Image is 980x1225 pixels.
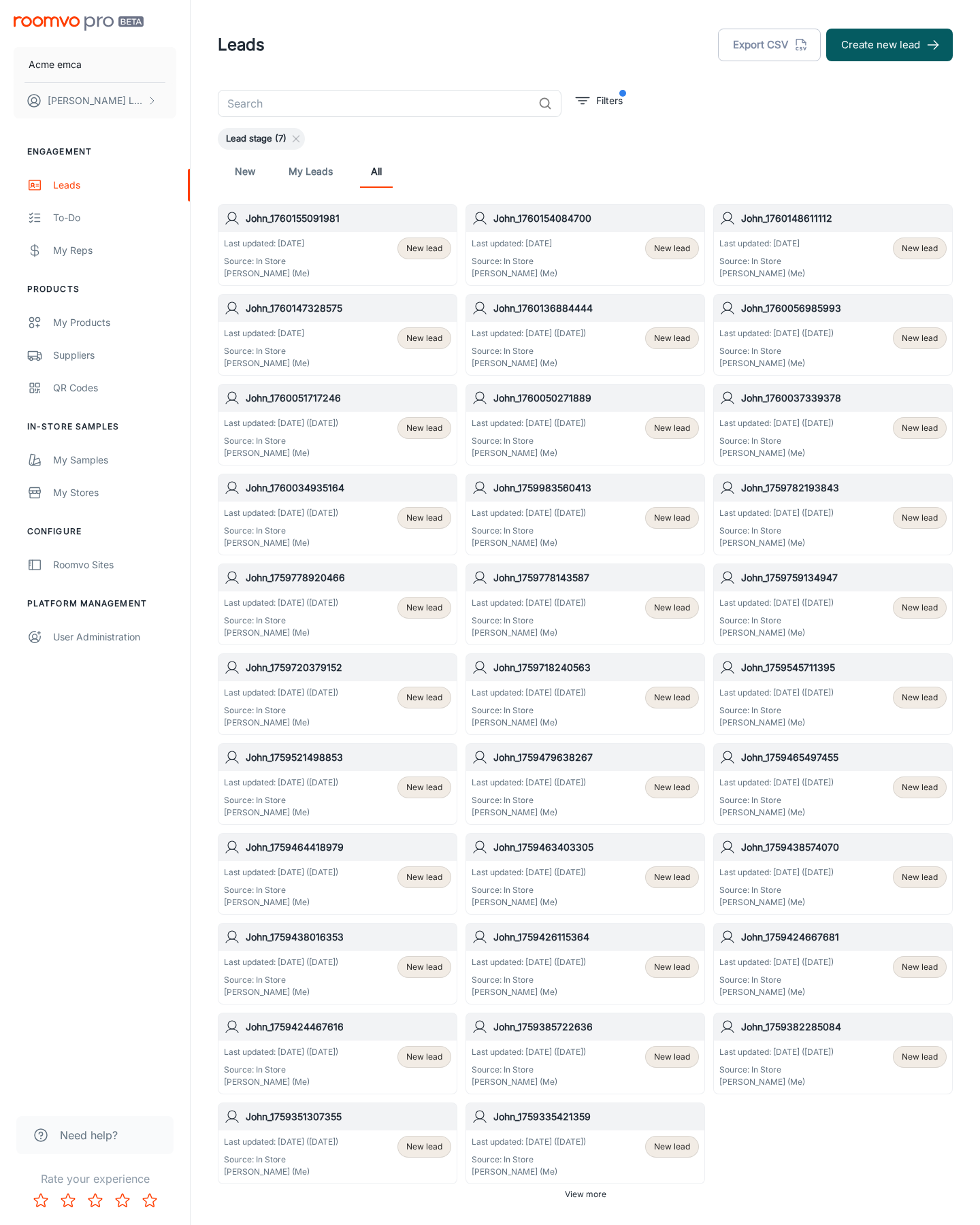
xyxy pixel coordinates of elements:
p: Last updated: [DATE] ([DATE]) [472,956,586,968]
a: John_1760037339378Last updated: [DATE] ([DATE])Source: In Store[PERSON_NAME] (Me)New lead [713,384,953,465]
p: [PERSON_NAME] (Me) [472,357,586,370]
h6: John_1759438016353 [246,930,451,945]
h6: John_1760050271889 [493,391,699,406]
p: [PERSON_NAME] (Me) [719,627,834,639]
p: [PERSON_NAME] (Me) [224,627,338,639]
a: John_1759759134947Last updated: [DATE] ([DATE])Source: In Store[PERSON_NAME] (Me)New lead [713,563,953,645]
p: [PERSON_NAME] (Me) [224,267,310,280]
a: John_1759438016353Last updated: [DATE] ([DATE])Source: In Store[PERSON_NAME] (Me)New lead [218,923,457,1004]
h6: John_1759720379152 [246,660,451,675]
span: New lead [654,691,690,704]
span: New lead [902,332,938,344]
a: John_1759382285084Last updated: [DATE] ([DATE])Source: In Store[PERSON_NAME] (Me)New lead [713,1013,953,1094]
div: My Samples [53,453,176,468]
button: Acme emca [14,47,176,82]
a: John_1759521498853Last updated: [DATE] ([DATE])Source: In Store[PERSON_NAME] (Me)New lead [218,743,457,825]
span: New lead [902,961,938,973]
p: [PERSON_NAME] (Me) [224,1076,338,1088]
p: [PERSON_NAME] (Me) [719,896,834,909]
p: Source: In Store [224,615,338,627]
p: [PERSON_NAME] (Me) [224,806,338,819]
p: Last updated: [DATE] ([DATE]) [224,687,338,699]
div: My Products [53,315,176,330]
span: New lead [902,512,938,524]
span: New lead [902,691,938,704]
p: [PERSON_NAME] (Me) [719,357,834,370]
h6: John_1759778920466 [246,570,451,585]
span: Lead stage (7) [218,132,295,146]
h6: John_1759479638267 [493,750,699,765]
p: Last updated: [DATE] ([DATE]) [719,417,834,429]
p: Last updated: [DATE] ([DATE]) [719,327,834,340]
p: Last updated: [DATE] ([DATE]) [472,327,586,340]
p: Last updated: [DATE] ([DATE]) [719,507,834,519]
p: Last updated: [DATE] ([DATE]) [472,507,586,519]
button: Rate 3 star [82,1187,109,1214]
p: Last updated: [DATE] ([DATE]) [472,417,586,429]
h6: John_1759335421359 [493,1109,699,1124]
p: Last updated: [DATE] ([DATE]) [472,866,586,879]
p: Last updated: [DATE] ([DATE]) [719,597,834,609]
p: Source: In Store [719,255,805,267]
span: New lead [902,781,938,794]
h6: John_1759782193843 [741,480,947,495]
p: [PERSON_NAME] (Me) [719,537,834,549]
a: John_1760050271889Last updated: [DATE] ([DATE])Source: In Store[PERSON_NAME] (Me)New lead [465,384,705,465]
p: Source: In Store [224,1064,338,1076]
span: View more [565,1188,606,1200]
p: Source: In Store [719,704,834,717]
p: [PERSON_NAME] (Me) [224,537,338,549]
p: Source: In Store [719,345,834,357]
p: Source: In Store [224,525,338,537]
span: New lead [406,422,442,434]
h6: John_1760148611112 [741,211,947,226]
h6: John_1759464418979 [246,840,451,855]
p: Last updated: [DATE] [224,238,310,250]
a: John_1760056985993Last updated: [DATE] ([DATE])Source: In Store[PERSON_NAME] (Me)New lead [713,294,953,376]
h6: John_1759983560413 [493,480,699,495]
a: John_1760154084700Last updated: [DATE]Source: In Store[PERSON_NAME] (Me)New lead [465,204,705,286]
p: Last updated: [DATE] ([DATE]) [224,507,338,519]
a: John_1760148611112Last updated: [DATE]Source: In Store[PERSON_NAME] (Me)New lead [713,204,953,286]
h6: John_1759778143587 [493,570,699,585]
div: Suppliers [53,348,176,363]
a: John_1759335421359Last updated: [DATE] ([DATE])Source: In Store[PERSON_NAME] (Me)New lead [465,1102,705,1184]
p: Acme emca [29,57,82,72]
a: John_1759463403305Last updated: [DATE] ([DATE])Source: In Store[PERSON_NAME] (Me)New lead [465,833,705,915]
h6: John_1759718240563 [493,660,699,675]
a: John_1760155091981Last updated: [DATE]Source: In Store[PERSON_NAME] (Me)New lead [218,204,457,286]
span: New lead [902,602,938,614]
p: Source: In Store [224,345,310,357]
span: New lead [902,422,938,434]
p: [PERSON_NAME] (Me) [472,717,586,729]
div: Leads [53,178,176,193]
h6: John_1760154084700 [493,211,699,226]
p: Source: In Store [472,1154,586,1166]
a: John_1759545711395Last updated: [DATE] ([DATE])Source: In Store[PERSON_NAME] (Me)New lead [713,653,953,735]
button: Rate 2 star [54,1187,82,1214]
h6: John_1760037339378 [741,391,947,406]
p: Source: In Store [472,525,586,537]
span: New lead [406,512,442,524]
p: Last updated: [DATE] ([DATE]) [224,956,338,968]
a: John_1759718240563Last updated: [DATE] ([DATE])Source: In Store[PERSON_NAME] (Me)New lead [465,653,705,735]
p: Source: In Store [472,794,586,806]
h6: John_1759385722636 [493,1019,699,1034]
p: Source: In Store [224,1154,338,1166]
span: Need help? [60,1127,118,1143]
p: Source: In Store [719,615,834,627]
p: [PERSON_NAME] (Me) [472,1166,586,1178]
button: [PERSON_NAME] Leaptools [14,83,176,118]
p: Source: In Store [472,615,586,627]
p: [PERSON_NAME] (Me) [472,447,586,459]
p: Source: In Store [472,435,586,447]
p: [PERSON_NAME] (Me) [224,717,338,729]
p: Source: In Store [224,794,338,806]
a: John_1759983560413Last updated: [DATE] ([DATE])Source: In Store[PERSON_NAME] (Me)New lead [465,474,705,555]
span: New lead [406,871,442,883]
h1: Leads [218,33,265,57]
p: [PERSON_NAME] (Me) [472,537,586,549]
span: New lead [902,242,938,255]
button: filter [572,90,626,112]
p: Last updated: [DATE] [472,238,557,250]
